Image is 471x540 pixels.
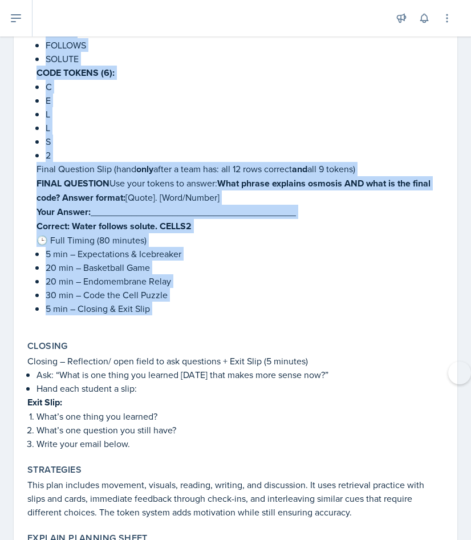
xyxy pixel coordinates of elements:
[36,205,444,219] p: ________________________________________
[27,340,68,352] label: Closing
[46,247,444,261] p: 5 min – Expectations & Icebreaker
[46,107,444,121] p: L
[27,354,444,368] p: Closing – Reflection/ open field to ask questions + Exit Slip (5 minutes)
[27,464,82,476] label: Strategies
[36,177,109,190] strong: FINAL QUESTION
[46,52,444,66] p: SOLUTE
[36,437,444,450] p: Write your email below.
[36,423,444,437] p: What’s one question you still have?
[36,220,70,233] strong: Correct:
[36,381,444,395] p: Hand each student a slip:
[46,38,444,52] p: FOLLOWS
[36,66,115,79] strong: CODE TOKENS (6):
[46,80,444,94] p: C
[46,148,444,162] p: 2
[36,233,444,247] p: 🕒 Full Timing (80 minutes)
[62,191,125,204] strong: Answer format:
[36,368,444,381] p: Ask: “What is one thing you learned [DATE] that makes more sense now?”
[36,409,444,423] p: What’s one thing you learned?
[36,176,444,205] p: Use your tokens to answer: [Quote]. [Word/Number]
[292,163,307,176] strong: and
[46,94,444,107] p: E
[46,261,444,274] p: 20 min – Basketball Game
[46,121,444,135] p: L
[46,288,444,302] p: 30 min – Code the Cell Puzzle
[46,274,444,288] p: 20 min – Endomembrane Relay
[36,177,431,204] strong: What phrase explains osmosis AND what is the final code?
[136,163,153,176] strong: only
[36,205,91,218] strong: Your Answer:
[27,396,62,409] strong: Exit Slip:
[72,220,192,233] strong: Water follows solute. CELLS2
[27,478,444,519] p: This plan includes movement, visuals, reading, writing, and discussion. It uses retrieval practic...
[36,162,444,176] p: Final Question Slip (hand after a team has: all 12 rows correct all 9 tokens)
[46,135,444,148] p: S
[46,302,444,315] p: 5 min – Closing & Exit Slip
